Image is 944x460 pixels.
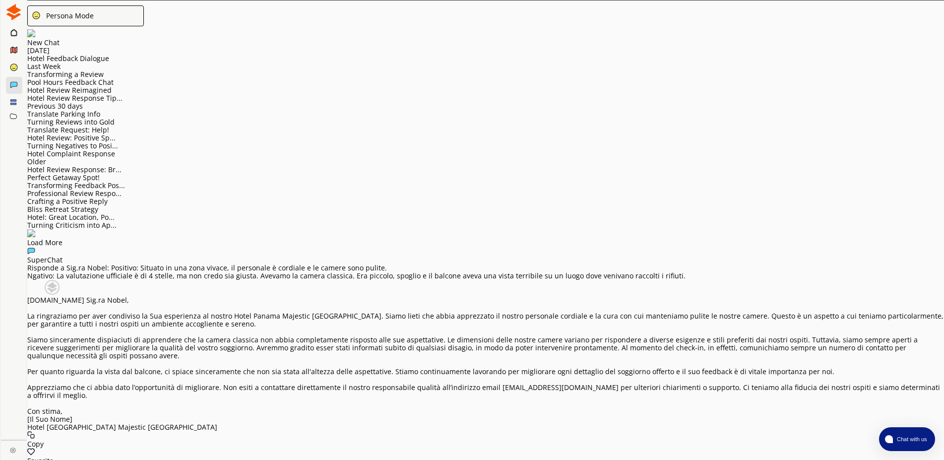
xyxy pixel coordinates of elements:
[27,312,944,328] p: La ringraziamo per aver condiviso la Sua esperienza al nostro Hotel Panama Majestic [GEOGRAPHIC_D...
[1,440,26,458] a: Close
[27,213,944,221] div: Hotel: Great Location, Po...
[879,427,935,451] button: atlas-launcher
[27,190,944,197] div: Professional Review Respo...
[27,166,944,174] div: Hotel Review Response: Br...
[27,239,944,247] p: Load More
[27,229,35,237] img: Close
[27,110,944,118] div: Translate Parking Info
[27,142,944,150] div: Turning Negatives to Posi...
[27,205,944,213] div: Bliss Retreat Strategy
[27,256,944,264] div: SuperChat
[5,4,22,20] img: Close
[10,447,16,453] img: Close
[27,158,944,166] p: Older
[27,63,944,70] p: Last Week
[27,134,944,142] div: Hotel Review: Positive Sp...
[27,280,77,295] img: Close
[893,435,929,443] span: Chat with us
[27,39,944,47] p: New Chat
[27,440,944,448] div: Copy
[27,70,944,78] div: Transforming a Review
[27,368,944,376] p: Per quanto riguarda la vista dal balcone, ci spiace sinceramente che non sia stata all'altezza de...
[43,12,94,20] div: Persona Mode
[27,296,944,304] p: [DOMAIN_NAME] Sig.ra Nobel,
[27,182,944,190] div: Transforming Feedback Pos...
[27,118,944,126] div: Turning Reviews into Gold
[27,86,944,94] div: Hotel Review Reimagined
[27,47,944,55] p: [DATE]
[27,94,944,102] div: Hotel Review Response Tip...
[27,407,944,415] p: Con stima,
[32,11,41,20] img: Close
[27,78,944,86] div: Pool Hours Feedback Chat
[27,150,944,158] div: Hotel Complaint Response
[27,264,944,272] p: Risponde a Sig.ra Nobel: Positivo: Situato in una zona vivace, il personale è cordiale e le camer...
[27,197,944,205] div: Crafting a Positive Reply
[27,448,35,456] img: Favorite
[27,423,944,431] p: Hotel [GEOGRAPHIC_DATA] Majestic [GEOGRAPHIC_DATA]
[27,415,944,423] p: [Il Suo Nome]
[27,174,944,182] div: Perfect Getaway Spot!
[27,102,944,110] p: Previous 30 days
[27,55,944,63] div: Hotel Feedback Dialogue
[27,29,35,37] img: Close
[27,221,944,229] div: Turning Criticism into Ap...
[27,336,944,360] p: Siamo sinceramente dispiaciuti di apprendere che la camera classica non abbia completamente rispo...
[27,126,944,134] div: Translate Request: Help!
[27,272,944,280] p: Ngativo: La valutazione ufficiale è di 4 stelle, ma non credo sia giusta. Avevamo la camera class...
[27,247,35,255] img: Close
[27,384,944,399] p: Apprezziamo che ci abbia dato l’opportunità di migliorare. Non esiti a contattare direttamente il...
[27,431,35,439] img: Copy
